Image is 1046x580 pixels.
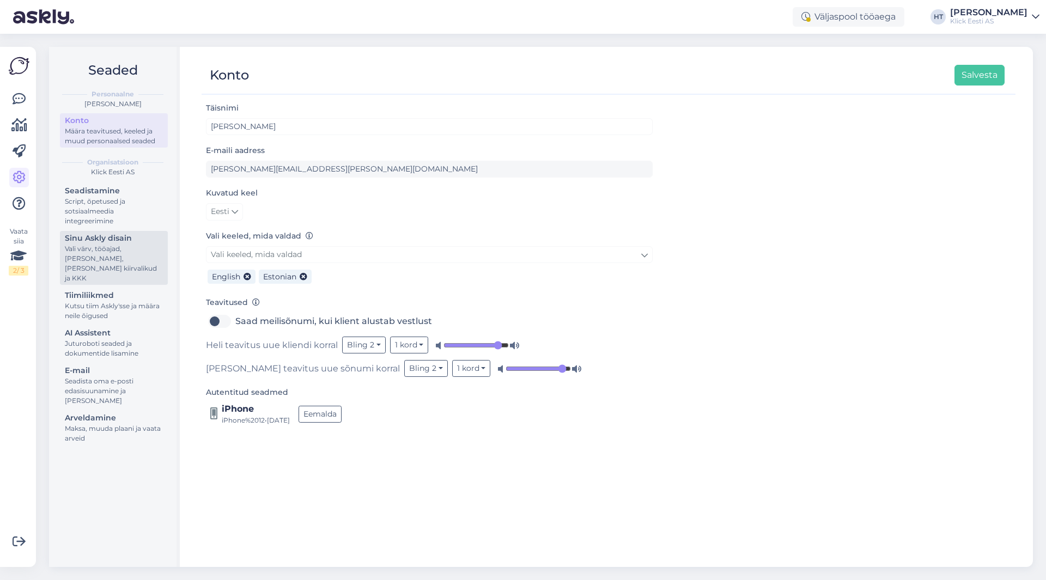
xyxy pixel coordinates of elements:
div: Klick Eesti AS [58,167,168,177]
div: Maksa, muuda plaani ja vaata arveid [65,424,163,443]
a: AI AssistentJuturoboti seaded ja dokumentide lisamine [60,326,168,360]
div: AI Assistent [65,327,163,339]
label: Saad meilisõnumi, kui klient alustab vestlust [235,313,432,330]
div: [PERSON_NAME] [950,8,1027,17]
b: Personaalne [92,89,134,99]
div: E-mail [65,365,163,376]
img: Askly Logo [9,56,29,76]
div: Tiimiliikmed [65,290,163,301]
button: Bling 2 [404,360,448,377]
b: Organisatsioon [87,157,138,167]
div: [PERSON_NAME] teavitus uue sõnumi korral [206,360,653,377]
a: E-mailSeadista oma e-posti edasisuunamine ja [PERSON_NAME] [60,363,168,407]
span: Vali keeled, mida valdad [211,249,302,259]
div: [PERSON_NAME] [58,99,168,109]
div: Heli teavitus uue kliendi korral [206,337,653,353]
button: Eemalda [299,406,342,423]
div: Määra teavitused, keeled ja muud personaalsed seaded [65,126,163,146]
a: KontoMäära teavitused, keeled ja muud personaalsed seaded [60,113,168,148]
input: Sisesta nimi [206,118,653,135]
span: Estonian [263,272,296,282]
div: Vali värv, tööajad, [PERSON_NAME], [PERSON_NAME] kiirvalikud ja KKK [65,244,163,283]
div: Konto [65,115,163,126]
button: Bling 2 [342,337,386,353]
label: E-maili aadress [206,145,265,156]
a: [PERSON_NAME]Klick Eesti AS [950,8,1039,26]
span: Eesti [211,206,229,218]
div: Arveldamine [65,412,163,424]
a: ArveldamineMaksa, muuda plaani ja vaata arveid [60,411,168,445]
div: Kutsu tiim Askly'sse ja määra neile õigused [65,301,163,321]
input: Sisesta e-maili aadress [206,161,653,178]
span: English [212,272,240,282]
div: Klick Eesti AS [950,17,1027,26]
h2: Seaded [58,60,168,81]
div: Sinu Askly disain [65,233,163,244]
div: Konto [210,65,249,86]
a: Sinu Askly disainVali värv, tööajad, [PERSON_NAME], [PERSON_NAME] kiirvalikud ja KKK [60,231,168,285]
a: Vali keeled, mida valdad [206,246,653,263]
label: Vali keeled, mida valdad [206,230,313,242]
div: Seadistamine [65,185,163,197]
label: Täisnimi [206,102,239,114]
button: 1 kord [452,360,491,377]
a: SeadistamineScript, õpetused ja sotsiaalmeedia integreerimine [60,184,168,228]
label: Teavitused [206,297,260,308]
div: 2 / 3 [9,266,28,276]
div: Juturoboti seaded ja dokumentide lisamine [65,339,163,358]
button: 1 kord [390,337,429,353]
div: Vaata siia [9,227,28,276]
div: iPhone [222,402,290,416]
label: Kuvatud keel [206,187,258,199]
label: Autentitud seadmed [206,387,288,398]
div: iPhone%2012 • [DATE] [222,416,290,425]
div: HT [931,9,946,25]
div: Seadista oma e-posti edasisuunamine ja [PERSON_NAME] [65,376,163,406]
button: Salvesta [954,65,1005,86]
a: TiimiliikmedKutsu tiim Askly'sse ja määra neile õigused [60,288,168,322]
div: Script, õpetused ja sotsiaalmeedia integreerimine [65,197,163,226]
a: Eesti [206,203,243,221]
div: Väljaspool tööaega [793,7,904,27]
